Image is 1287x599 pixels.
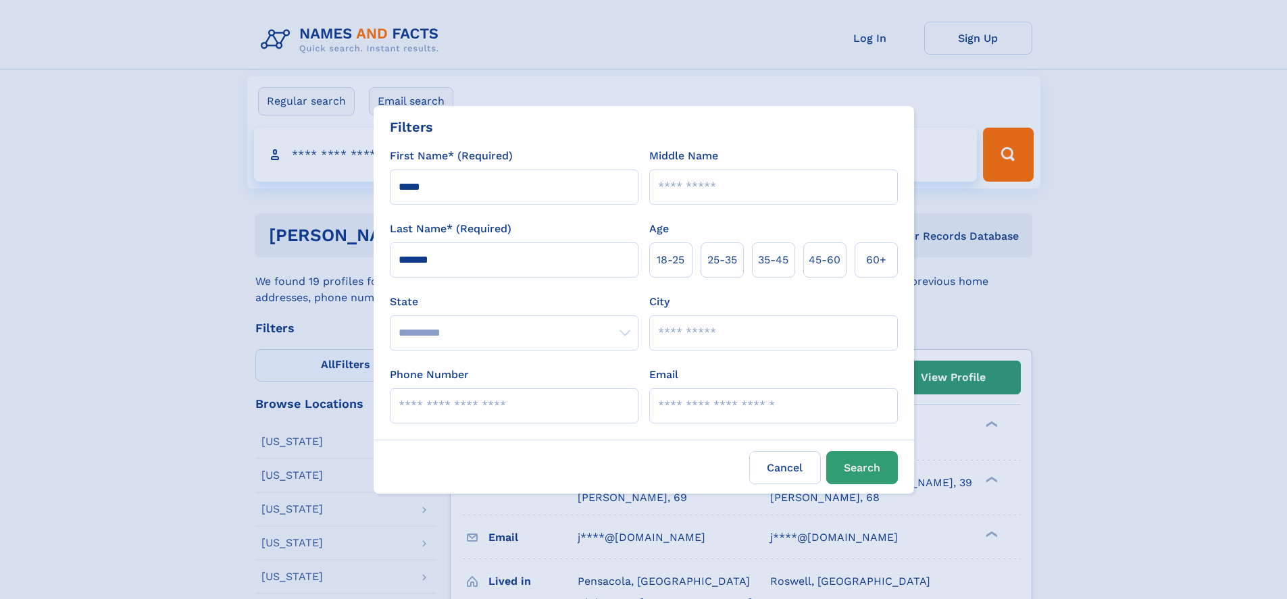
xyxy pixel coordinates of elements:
[649,294,670,310] label: City
[657,252,684,268] span: 18‑25
[390,294,638,310] label: State
[749,451,821,484] label: Cancel
[649,148,718,164] label: Middle Name
[866,252,886,268] span: 60+
[809,252,840,268] span: 45‑60
[390,367,469,383] label: Phone Number
[758,252,788,268] span: 35‑45
[390,221,511,237] label: Last Name* (Required)
[707,252,737,268] span: 25‑35
[390,117,433,137] div: Filters
[390,148,513,164] label: First Name* (Required)
[649,221,669,237] label: Age
[826,451,898,484] button: Search
[649,367,678,383] label: Email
